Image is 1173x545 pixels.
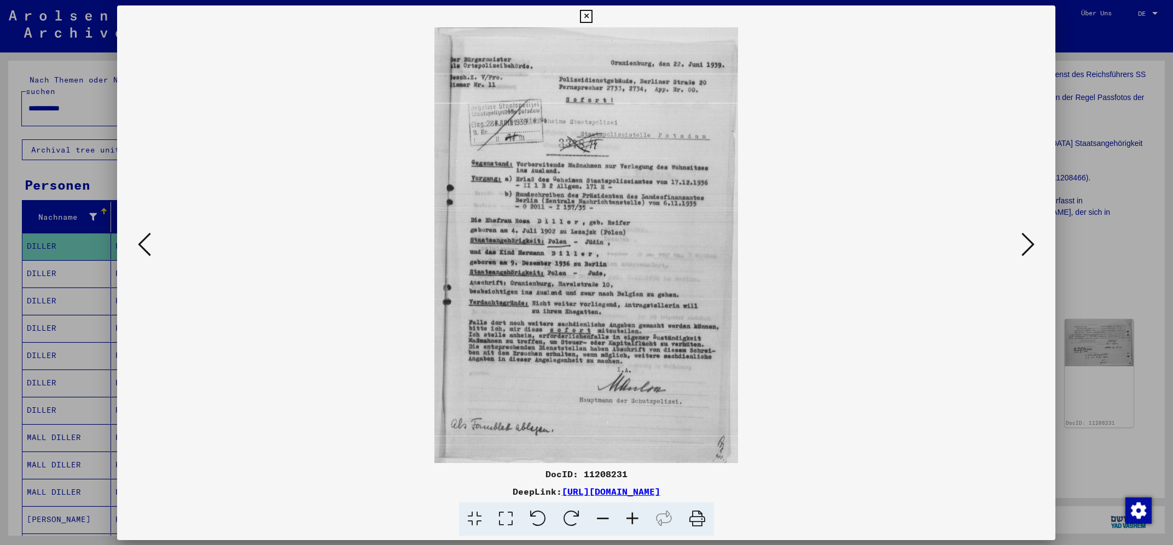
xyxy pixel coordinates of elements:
[117,467,1055,480] div: DocID: 11208231
[1125,497,1151,523] div: Zustimmung ändern
[562,486,660,497] a: [URL][DOMAIN_NAME]
[117,485,1055,498] div: DeepLink:
[1125,497,1152,524] img: Zustimmung ändern
[154,27,1018,463] img: 003.jpg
